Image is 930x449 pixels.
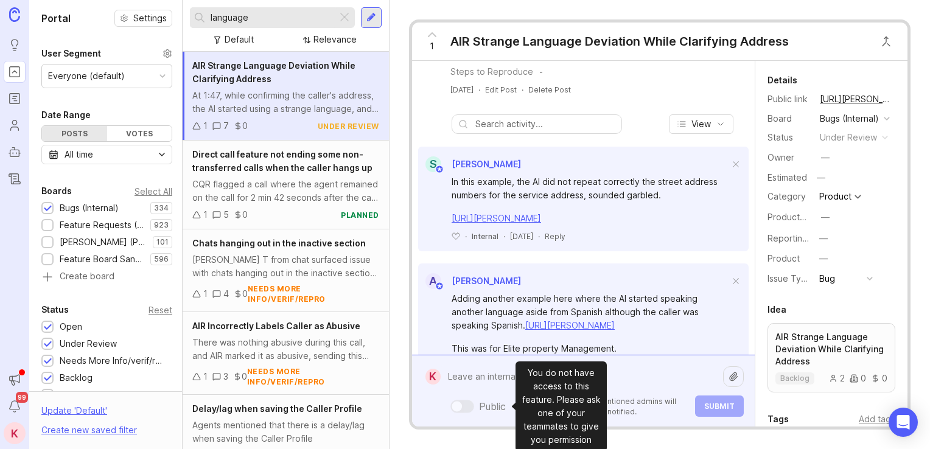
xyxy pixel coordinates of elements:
[465,231,467,242] div: ·
[4,369,26,391] button: Announcements
[60,337,117,350] div: Under Review
[475,117,615,131] input: Search activity...
[485,85,517,95] div: Edit Post
[767,273,812,284] label: Issue Type
[4,422,26,444] div: K
[819,252,828,265] div: —
[871,374,887,383] div: 0
[16,392,28,403] span: 99
[60,218,144,232] div: Feature Requests (Internal)
[669,114,733,134] button: View
[192,149,372,173] span: Direct call feature not ending some non-transferred calls when the caller hangs up
[816,91,895,107] a: [URL][PERSON_NAME]
[4,114,26,136] a: Users
[767,190,810,203] div: Category
[223,370,228,383] div: 3
[41,272,172,283] a: Create board
[528,85,571,95] div: Delete Post
[767,233,833,243] label: Reporting Team
[478,85,480,95] div: ·
[819,192,851,201] div: Product
[430,40,434,53] span: 1
[874,29,898,54] button: Close button
[775,331,887,367] p: AIR Strange Language Deviation While Clarifying Address
[60,371,93,385] div: Backlog
[510,231,533,242] span: [DATE]
[450,85,474,94] time: [DATE]
[60,388,102,402] div: Candidate
[820,131,877,144] div: under review
[318,121,379,131] div: under review
[767,92,810,106] div: Public link
[48,69,125,83] div: Everyone (default)
[767,131,810,144] div: Status
[114,10,172,27] button: Settings
[767,412,789,426] div: Tags
[242,287,248,301] div: 0
[452,292,729,332] div: Adding another example here where the AI started speaking another language aside from Spanish alt...
[819,272,835,285] div: Bug
[425,369,441,385] div: K
[223,287,229,301] div: 4
[133,12,167,24] span: Settings
[192,89,379,116] div: At 1:47, while confirming the caller's address, the AI started using a strange language, and then...
[4,395,26,417] button: Notifications
[813,170,829,186] div: —
[192,178,379,204] div: CQR flagged a call where the agent remained on the call for 2 min 42 seconds after the call had "...
[152,150,172,159] svg: toggle icon
[42,126,107,141] div: Posts
[41,46,101,61] div: User Segment
[450,85,474,95] a: [DATE]
[247,366,379,387] div: needs more info/verif/repro
[9,7,20,21] img: Canny Home
[418,273,521,289] a: A[PERSON_NAME]
[156,237,169,247] p: 101
[452,175,729,202] div: In this example, the AI did not repeat correctly the street address numbers for the service addre...
[225,33,254,46] div: Default
[767,173,807,182] div: Estimated
[242,208,248,221] div: 0
[425,156,441,172] div: S
[850,374,866,383] div: 0
[596,396,688,417] p: Mentioned admins will be notified.
[41,184,72,198] div: Boards
[4,34,26,56] a: Ideas
[183,312,389,395] a: AIR Incorrectly Labels Caller as AbusiveThere was nothing abusive during this call, and AIR marke...
[154,203,169,213] p: 334
[821,211,830,224] div: —
[819,232,828,245] div: —
[223,119,229,133] div: 7
[767,151,810,164] div: Owner
[780,374,809,383] p: backlog
[242,370,247,383] div: 0
[248,284,379,304] div: needs more info/verif/repro
[192,403,362,414] span: Delay/lag when saving the Caller Profile
[450,65,533,78] div: Steps to Reproduce
[450,33,789,50] div: AIR Strange Language Deviation While Clarifying Address
[41,108,91,122] div: Date Range
[41,302,69,317] div: Status
[242,119,248,133] div: 0
[479,399,506,414] div: Public
[452,159,521,169] span: [PERSON_NAME]
[425,273,441,289] div: A
[820,112,879,125] div: Bugs (Internal)
[539,65,543,78] div: -
[435,165,444,174] img: member badge
[767,212,832,222] label: ProductboardID
[538,231,540,242] div: ·
[192,60,355,84] span: AIR Strange Language Deviation While Clarifying Address
[203,370,208,383] div: 1
[154,220,169,230] p: 923
[60,320,82,333] div: Open
[452,276,521,286] span: [PERSON_NAME]
[767,73,797,88] div: Details
[183,52,389,141] a: AIR Strange Language Deviation While Clarifying AddressAt 1:47, while confirming the caller's add...
[4,168,26,190] a: Changelog
[135,188,172,195] div: Select All
[192,238,366,248] span: Chats hanging out in the inactive section
[418,156,521,172] a: S[PERSON_NAME]
[313,33,357,46] div: Relevance
[203,208,208,221] div: 1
